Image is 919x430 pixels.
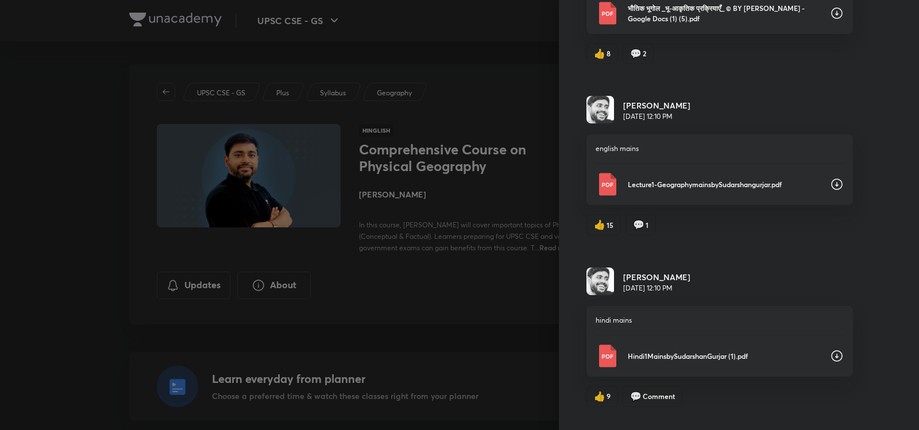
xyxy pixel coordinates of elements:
span: 2 [643,48,646,59]
p: [DATE] 12:10 PM [623,111,690,122]
img: Pdf [596,344,619,367]
img: Pdf [596,173,619,196]
span: comment [630,48,642,59]
span: 15 [607,220,613,230]
span: 1 [646,220,648,230]
span: Comment [643,391,675,401]
span: 9 [607,391,611,401]
h6: [PERSON_NAME] [623,271,690,283]
p: Hindi1MainsbySudarshanGurjar (1).pdf [628,351,821,361]
p: Lecture1-GeographymainsbySudarshangurjar.pdf [628,179,821,189]
span: comment [633,219,644,230]
img: Avatar [586,96,614,123]
span: like [594,48,605,59]
p: english mains [596,144,844,154]
p: [DATE] 12:10 PM [623,283,690,293]
span: 8 [607,48,611,59]
p: hindi mains [596,315,844,326]
img: Avatar [586,268,614,295]
span: like [594,219,605,230]
p: भौतिक भूगोल _भू-आकृतिक प्रक्रियाएँ_ © BY [PERSON_NAME] - Google Docs (1) (5).pdf [628,3,821,24]
span: like [594,391,605,401]
h6: [PERSON_NAME] [623,99,690,111]
span: comment [630,391,642,401]
img: Pdf [596,2,619,25]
